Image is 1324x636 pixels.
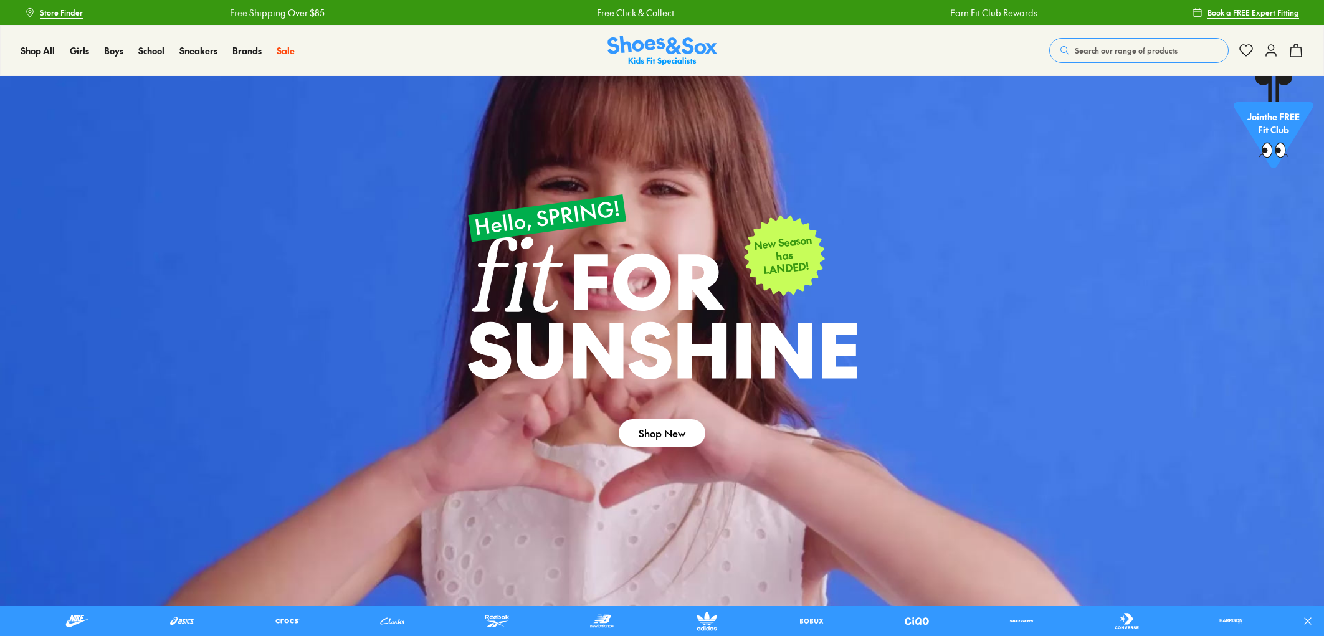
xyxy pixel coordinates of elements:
a: Boys [104,44,123,57]
a: Store Finder [25,1,83,24]
img: SNS_Logo_Responsive.svg [607,36,717,66]
span: Store Finder [40,7,83,18]
a: Free Click & Collect [596,6,673,19]
span: Search our range of products [1075,45,1178,56]
a: Brands [232,44,262,57]
a: Free Shipping Over $85 [229,6,323,19]
a: Shop All [21,44,55,57]
a: Earn Fit Club Rewards [949,6,1036,19]
a: Jointhe FREE Fit Club [1234,75,1313,175]
span: Book a FREE Expert Fitting [1207,7,1299,18]
a: Sneakers [179,44,217,57]
p: the FREE Fit Club [1234,100,1313,146]
a: Sale [277,44,295,57]
a: Girls [70,44,89,57]
a: Shoes & Sox [607,36,717,66]
button: Search our range of products [1049,38,1229,63]
a: Shop New [619,419,705,447]
a: School [138,44,164,57]
span: Join [1247,110,1264,123]
a: Book a FREE Expert Fitting [1193,1,1299,24]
